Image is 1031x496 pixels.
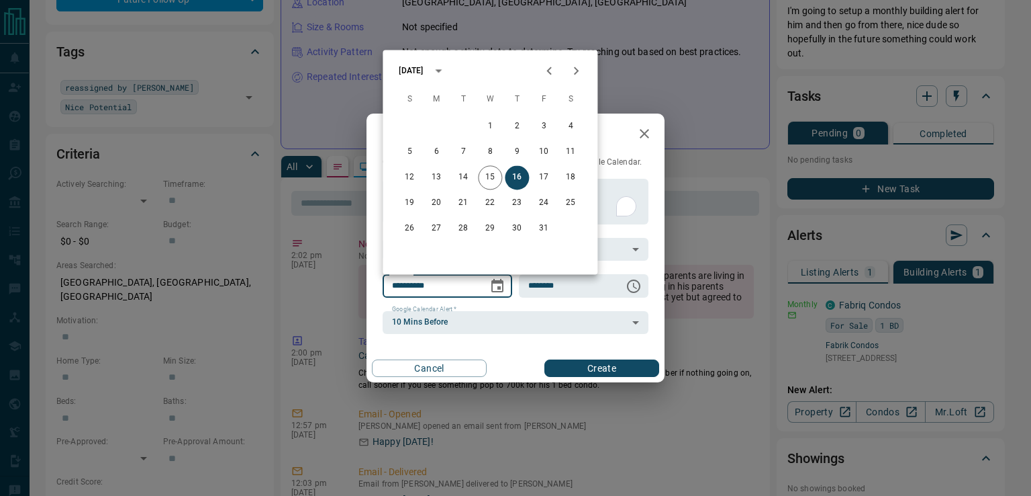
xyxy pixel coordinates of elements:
button: Choose time, selected time is 6:00 AM [620,273,647,300]
button: 22 [478,191,502,215]
button: 5 [397,140,422,164]
button: 13 [424,165,448,190]
button: 14 [451,165,475,190]
div: 10 Mins Before [383,311,648,334]
button: 24 [532,191,556,215]
button: 4 [558,114,583,138]
button: Create [544,360,659,377]
button: 29 [478,216,502,241]
button: 15 [478,165,502,190]
h2: New Task [366,114,456,157]
div: [DATE] [399,65,423,77]
button: calendar view is open, switch to year view [427,59,450,82]
span: Friday [532,86,556,113]
button: 27 [424,216,448,241]
button: 1 [478,114,502,138]
button: 20 [424,191,448,215]
button: Previous month [536,57,562,84]
span: Sunday [397,86,422,113]
button: 28 [451,216,475,241]
button: 8 [478,140,502,164]
button: 12 [397,165,422,190]
button: 21 [451,191,475,215]
span: Saturday [558,86,583,113]
button: 11 [558,140,583,164]
button: 7 [451,140,475,164]
button: 18 [558,165,583,190]
button: Next month [562,57,589,84]
button: 19 [397,191,422,215]
button: 26 [397,216,422,241]
button: 3 [532,114,556,138]
button: 30 [505,216,529,241]
button: 2 [505,114,529,138]
button: 6 [424,140,448,164]
button: Cancel [372,360,487,377]
span: Monday [424,86,448,113]
span: Thursday [505,86,529,113]
button: Choose date, selected date is Oct 16, 2025 [484,273,511,300]
button: 9 [505,140,529,164]
button: 23 [505,191,529,215]
button: 16 [505,165,529,190]
button: 25 [558,191,583,215]
button: 10 [532,140,556,164]
label: Google Calendar Alert [392,305,456,314]
button: 31 [532,216,556,241]
span: Tuesday [451,86,475,113]
span: Wednesday [478,86,502,113]
button: 17 [532,165,556,190]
